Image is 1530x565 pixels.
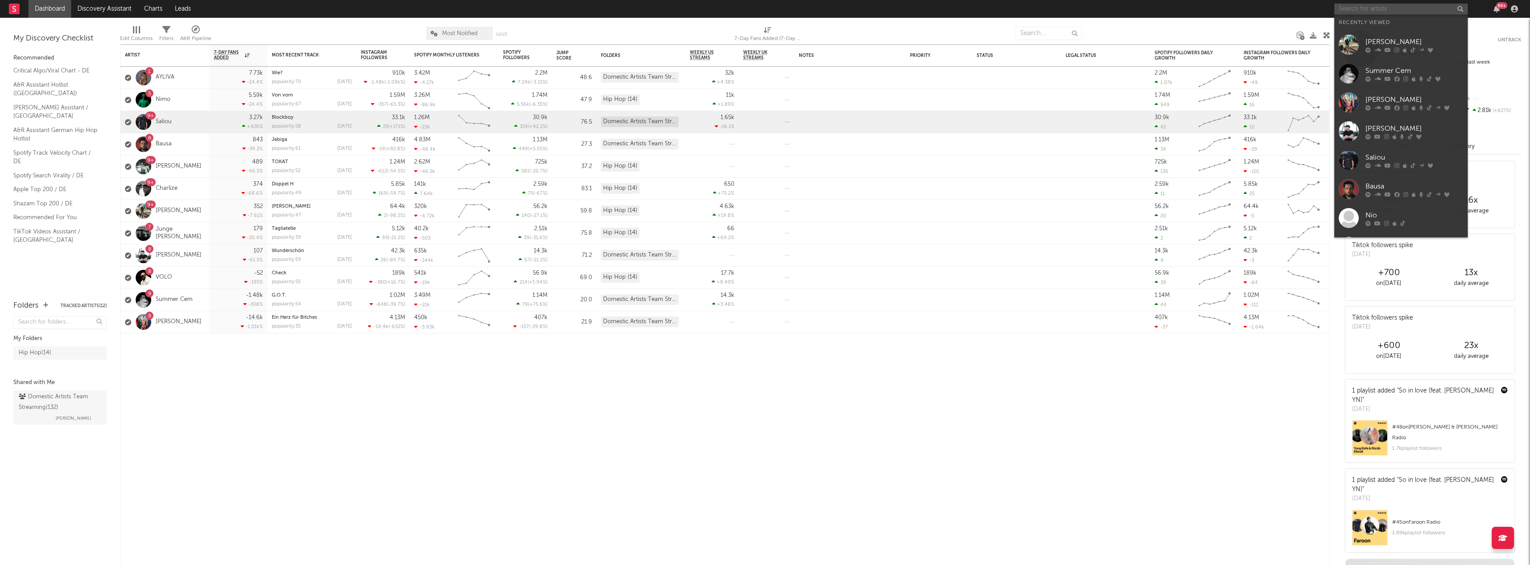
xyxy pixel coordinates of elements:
[384,213,387,218] span: 2
[1155,124,1166,130] div: 42
[724,181,734,187] div: 650
[1244,191,1255,196] div: 25
[272,160,352,164] div: TOKAT
[254,204,263,209] div: 352
[1244,159,1259,165] div: 1.24M
[377,169,387,174] span: -612
[249,92,263,98] div: 5.59k
[414,137,431,143] div: 4.83M
[1066,53,1123,58] div: Legal Status
[516,212,548,218] div: ( )
[1284,222,1324,244] svg: Chart title
[19,392,99,413] div: Domestic Artists Team Streaming ( 132 )
[1015,27,1082,40] input: Search...
[13,390,107,425] a: Domestic Artists Team Streaming(132)[PERSON_NAME]
[1462,105,1521,116] div: 2.81k
[337,168,352,173] div: [DATE]
[1155,115,1169,120] div: 30.9k
[1155,50,1221,61] div: Spotify Followers Daily Growth
[156,274,172,281] a: VOLO
[13,125,98,144] a: A&R Assistant German Hip Hop Hotlist
[601,139,679,149] div: Domestic Artists Team Streaming (132)
[13,33,107,44] div: My Discovery Checklist
[390,204,405,209] div: 64.4k
[390,92,405,98] div: 1.59M
[272,93,352,98] div: Von vorn
[370,80,384,85] span: -1.48k
[120,33,153,44] div: Edit Columns
[120,22,153,48] div: Edit Columns
[1365,94,1463,105] div: [PERSON_NAME]
[1195,67,1235,89] svg: Chart title
[414,146,435,152] div: -48.4k
[337,146,352,151] div: [DATE]
[713,101,734,107] div: +1.89 %
[977,53,1035,58] div: Status
[156,140,172,148] a: Bausa
[272,226,352,231] div: Tagliatelle
[1334,175,1468,204] a: Bausa
[13,316,107,329] input: Search for folders...
[272,182,352,187] div: Doppel H
[377,124,405,129] div: ( )
[387,147,404,152] span: +92.8 %
[1155,137,1169,143] div: 1.13M
[512,79,548,85] div: ( )
[1334,146,1468,175] a: Saliou
[390,124,404,129] span: +171 %
[272,160,288,164] a: TOKAT
[715,124,734,129] div: -16.1 %
[1244,181,1258,187] div: 5.85k
[378,147,385,152] span: -14
[1430,206,1512,216] div: daily average
[556,139,592,150] div: 27.3
[388,169,404,174] span: -54.5 %
[371,168,405,174] div: ( )
[1284,133,1324,156] svg: Chart title
[13,346,107,360] a: Hip Hop(14)
[799,53,888,58] div: Notes
[743,50,777,60] span: Weekly UK Streams
[242,101,263,107] div: -24.4 %
[156,163,201,170] a: [PERSON_NAME]
[533,115,548,120] div: 30.9k
[1155,204,1169,209] div: 56.2k
[272,315,317,320] a: Ein Herz für Bitches
[272,137,287,142] a: Jebiga
[454,111,494,133] svg: Chart title
[511,101,548,107] div: ( )
[1494,5,1500,12] button: 99+
[13,171,98,180] a: Spotify Search Virality / DE
[556,95,592,105] div: 47.9
[272,71,282,76] a: Wie?
[371,101,405,107] div: ( )
[532,92,548,98] div: 1.74M
[1284,111,1324,133] svg: Chart title
[414,159,430,165] div: 2.62M
[1244,137,1256,143] div: 416k
[13,80,98,98] a: A&R Assistant Hotlist ([GEOGRAPHIC_DATA])
[13,66,98,76] a: Critical Algo/Viral Chart - DE
[1155,92,1170,98] div: 1.74M
[1491,108,1511,113] span: +627 %
[1498,36,1521,44] button: Untrack
[156,318,201,326] a: [PERSON_NAME]
[361,50,392,60] div: Instagram Followers
[272,115,352,120] div: Blockboy
[272,124,301,129] div: popularity: 58
[390,159,405,165] div: 1.24M
[272,146,301,151] div: popularity: 61
[518,235,548,240] div: ( )
[1392,528,1508,538] div: 1.69k playlist followers
[56,413,91,424] span: [PERSON_NAME]
[454,178,494,200] svg: Chart title
[272,71,352,76] div: Wie?
[721,115,734,120] div: 1.65k
[156,207,201,215] a: [PERSON_NAME]
[386,80,404,85] span: -1.09k %
[522,213,530,218] span: 140
[1195,111,1235,133] svg: Chart title
[391,181,405,187] div: 5.85k
[1244,70,1256,76] div: 910k
[1244,50,1310,61] div: Instagram Followers Daily Growth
